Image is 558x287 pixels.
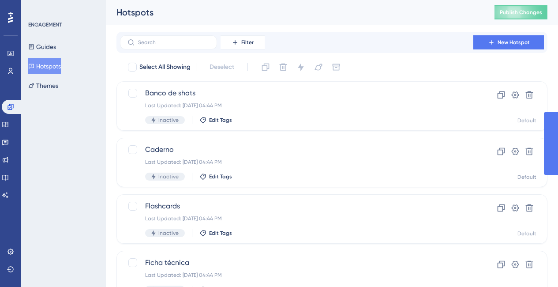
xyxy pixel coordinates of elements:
span: Deselect [210,62,234,72]
button: Themes [28,78,58,94]
span: Edit Tags [209,173,232,180]
span: New Hotspot [498,39,530,46]
span: Edit Tags [209,230,232,237]
div: Default [517,174,536,181]
button: Publish Changes [494,5,547,19]
span: Caderno [145,144,448,155]
div: Last Updated: [DATE] 04:44 PM [145,272,448,279]
span: Ficha técnica [145,257,448,268]
button: Edit Tags [199,230,232,237]
input: Search [138,39,210,45]
span: Publish Changes [500,9,542,16]
button: Hotspots [28,58,61,74]
span: Filter [241,39,254,46]
span: Inactive [158,117,179,124]
div: Last Updated: [DATE] 04:44 PM [145,215,448,222]
span: Inactive [158,230,179,237]
span: Banco de shots [145,88,448,98]
div: Hotspots [116,6,472,19]
div: Last Updated: [DATE] 04:44 PM [145,102,448,109]
div: ENGAGEMENT [28,21,62,28]
button: Edit Tags [199,117,232,124]
button: Filter [221,35,265,49]
div: Last Updated: [DATE] 04:44 PM [145,159,448,166]
span: Edit Tags [209,117,232,124]
span: Flashcards [145,201,448,211]
iframe: UserGuiding AI Assistant Launcher [521,252,547,279]
span: Select All Showing [139,62,191,72]
span: Inactive [158,173,179,180]
button: Edit Tags [199,173,232,180]
div: Default [517,117,536,124]
button: Deselect [202,59,242,75]
button: New Hotspot [473,35,544,49]
button: Guides [28,39,56,55]
div: Default [517,230,536,237]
